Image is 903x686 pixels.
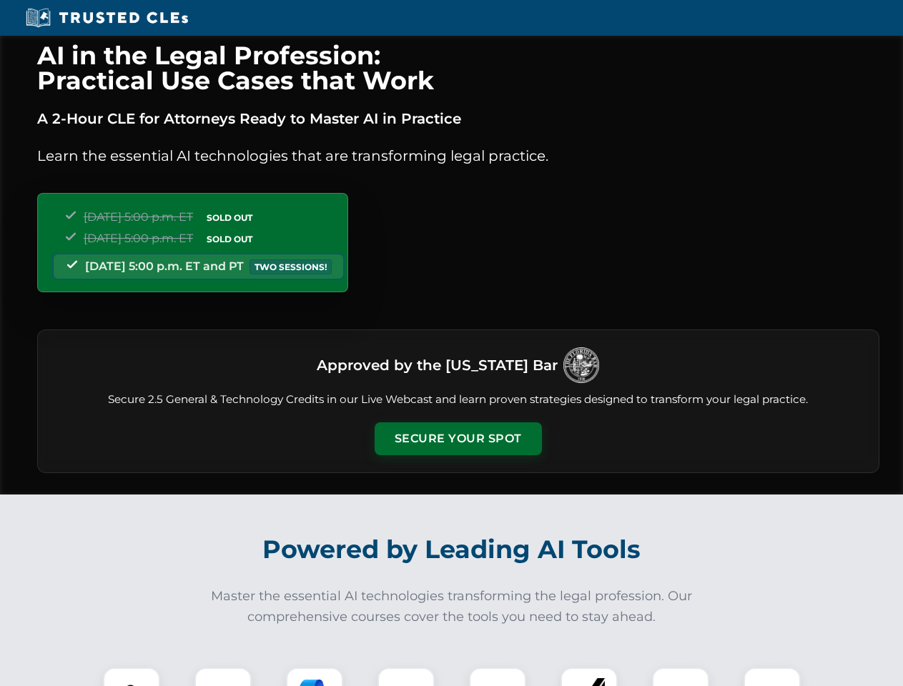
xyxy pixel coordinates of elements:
p: Learn the essential AI technologies that are transforming legal practice. [37,144,879,167]
img: Trusted CLEs [21,7,192,29]
button: Secure Your Spot [375,422,542,455]
p: Secure 2.5 General & Technology Credits in our Live Webcast and learn proven strategies designed ... [55,392,862,408]
h2: Powered by Leading AI Tools [56,525,848,575]
span: SOLD OUT [202,210,257,225]
img: Logo [563,347,599,383]
span: [DATE] 5:00 p.m. ET [84,210,193,224]
span: SOLD OUT [202,232,257,247]
span: [DATE] 5:00 p.m. ET [84,232,193,245]
p: A 2-Hour CLE for Attorneys Ready to Master AI in Practice [37,107,879,130]
h3: Approved by the [US_STATE] Bar [317,352,558,378]
p: Master the essential AI technologies transforming the legal profession. Our comprehensive courses... [202,586,702,627]
h1: AI in the Legal Profession: Practical Use Cases that Work [37,43,879,93]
